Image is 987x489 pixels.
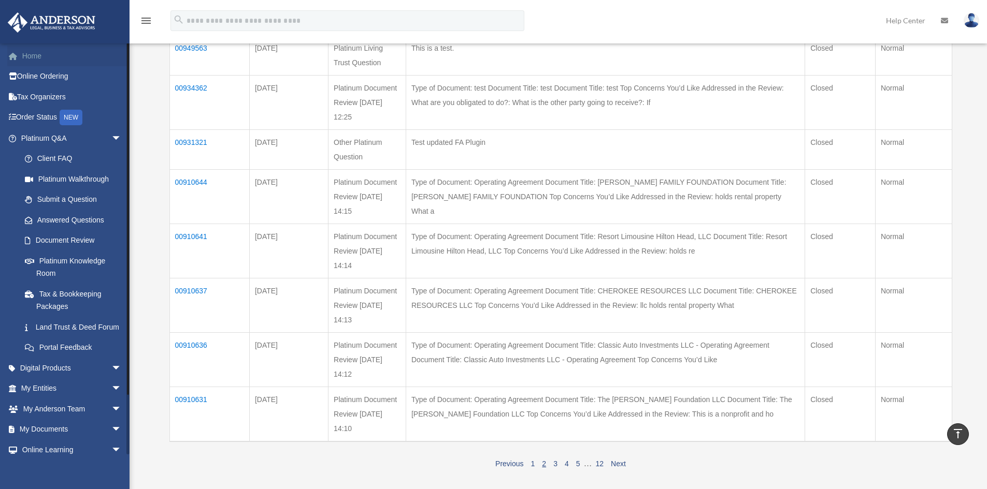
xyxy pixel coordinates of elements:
[328,129,406,169] td: Other Platinum Question
[249,129,328,169] td: [DATE]
[875,332,952,387] td: Normal
[328,169,406,224] td: Platinum Document Review [DATE] 14:15
[169,224,249,278] td: 00910641
[596,460,604,468] a: 12
[111,128,132,149] span: arrow_drop_down
[805,332,876,387] td: Closed
[140,14,152,27] i: menu
[15,284,132,317] a: Tax & Bookkeeping Packages
[249,35,328,75] td: [DATE]
[406,387,805,441] td: Type of Document: Operating Agreement Document Title: The [PERSON_NAME] Foundation LLC Document T...
[495,460,523,468] a: Previous
[952,427,964,440] i: vertical_align_top
[584,459,592,468] span: …
[5,12,98,33] img: Anderson Advisors Platinum Portal
[328,75,406,129] td: Platinum Document Review [DATE] 12:25
[169,332,249,387] td: 00910636
[169,75,249,129] td: 00934362
[169,169,249,224] td: 00910644
[542,460,546,468] a: 2
[406,169,805,224] td: Type of Document: Operating Agreement Document Title: [PERSON_NAME] FAMILY FOUNDATION Document Ti...
[875,224,952,278] td: Normal
[611,460,626,468] a: Next
[249,278,328,332] td: [DATE]
[111,358,132,379] span: arrow_drop_down
[328,278,406,332] td: Platinum Document Review [DATE] 14:13
[111,419,132,440] span: arrow_drop_down
[111,439,132,461] span: arrow_drop_down
[531,460,535,468] a: 1
[249,332,328,387] td: [DATE]
[7,398,137,419] a: My Anderson Teamarrow_drop_down
[7,358,137,378] a: Digital Productsarrow_drop_down
[328,35,406,75] td: Platinum Living Trust Question
[173,14,184,25] i: search
[805,129,876,169] td: Closed
[875,169,952,224] td: Normal
[169,35,249,75] td: 00949563
[875,129,952,169] td: Normal
[249,387,328,441] td: [DATE]
[7,439,137,460] a: Online Learningarrow_drop_down
[169,387,249,441] td: 00910631
[7,86,137,107] a: Tax Organizers
[406,75,805,129] td: Type of Document: test Document Title: test Document Title: test Top Concerns You’d Like Addresse...
[7,107,137,128] a: Order StatusNEW
[7,66,137,87] a: Online Ordering
[249,169,328,224] td: [DATE]
[805,75,876,129] td: Closed
[111,398,132,420] span: arrow_drop_down
[805,35,876,75] td: Closed
[7,419,137,440] a: My Documentsarrow_drop_down
[406,129,805,169] td: Test updated FA Plugin
[947,423,969,445] a: vertical_align_top
[805,169,876,224] td: Closed
[15,189,132,210] a: Submit a Question
[805,278,876,332] td: Closed
[875,35,952,75] td: Normal
[15,250,132,284] a: Platinum Knowledge Room
[249,224,328,278] td: [DATE]
[328,332,406,387] td: Platinum Document Review [DATE] 14:12
[169,278,249,332] td: 00910637
[111,378,132,399] span: arrow_drop_down
[875,387,952,441] td: Normal
[15,230,132,251] a: Document Review
[406,35,805,75] td: This is a test.
[249,75,328,129] td: [DATE]
[406,332,805,387] td: Type of Document: Operating Agreement Document Title: Classic Auto Investments LLC - Operating Ag...
[140,18,152,27] a: menu
[328,387,406,441] td: Platinum Document Review [DATE] 14:10
[805,387,876,441] td: Closed
[328,224,406,278] td: Platinum Document Review [DATE] 14:14
[15,337,132,358] a: Portal Feedback
[805,224,876,278] td: Closed
[15,317,132,337] a: Land Trust & Deed Forum
[875,75,952,129] td: Normal
[406,224,805,278] td: Type of Document: Operating Agreement Document Title: Resort Limousine Hilton Head, LLC Document ...
[7,46,137,66] a: Home
[964,13,979,28] img: User Pic
[15,169,132,189] a: Platinum Walkthrough
[553,460,557,468] a: 3
[15,210,127,230] a: Answered Questions
[15,149,132,169] a: Client FAQ
[576,460,580,468] a: 5
[60,110,82,125] div: NEW
[565,460,569,468] a: 4
[7,378,137,399] a: My Entitiesarrow_drop_down
[875,278,952,332] td: Normal
[406,278,805,332] td: Type of Document: Operating Agreement Document Title: CHEROKEE RESOURCES LLC Document Title: CHER...
[7,128,132,149] a: Platinum Q&Aarrow_drop_down
[169,129,249,169] td: 00931321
